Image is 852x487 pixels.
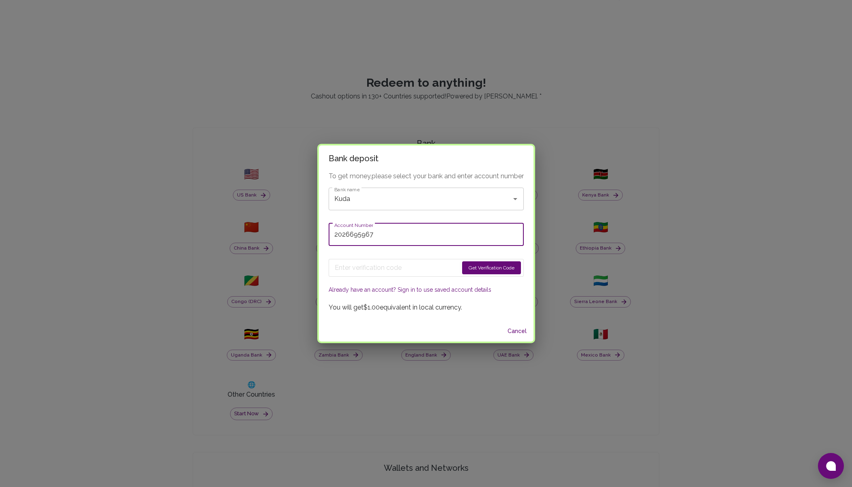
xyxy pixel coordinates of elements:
[504,324,530,339] button: Cancel
[818,453,844,479] button: Open chat window
[329,303,524,312] p: You will get $1.00 equivalent in local currency.
[334,222,373,229] label: Account Number
[329,171,524,181] p: To get money, please select your bank and enter account number
[335,261,458,274] input: Enter verification code
[329,286,491,294] button: Already have an account? Sign in to use saved account details
[334,186,359,193] label: Bank name
[510,193,521,205] button: Open
[462,261,521,274] button: Get Verification Code
[319,145,534,171] h2: Bank deposit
